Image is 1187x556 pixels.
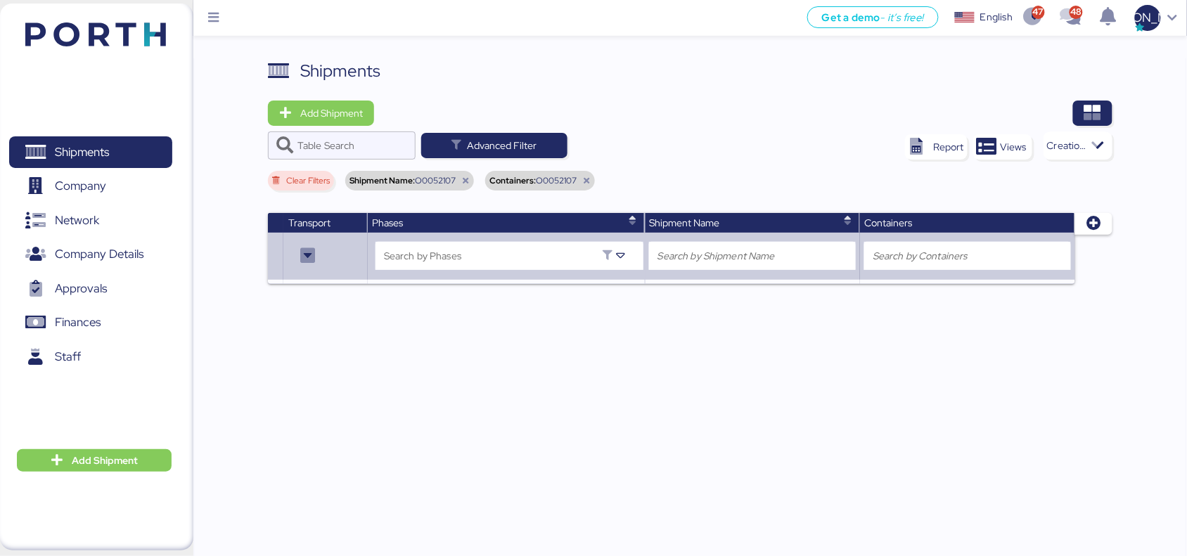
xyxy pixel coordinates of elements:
[55,312,101,332] span: Finances
[489,176,536,185] span: Containers:
[202,6,226,30] button: Menu
[9,170,172,202] a: Company
[973,134,1032,160] button: Views
[865,216,913,229] span: Containers
[934,138,964,155] div: Report
[72,452,138,469] span: Add Shipment
[536,176,577,185] span: O0052107
[17,449,172,472] button: Add Shipment
[288,216,331,229] span: Transport
[55,142,109,162] span: Shipments
[905,134,968,160] button: Report
[980,10,1013,25] div: English
[415,176,456,185] span: O0052107
[9,341,172,373] a: Staff
[268,101,374,126] button: Add Shipment
[286,176,330,185] span: Clear Filters
[55,244,143,264] span: Company Details
[468,137,537,154] span: Advanced Filter
[421,133,568,158] button: Advanced Filter
[1001,138,1027,155] span: Views
[9,136,172,169] a: Shipments
[873,247,1063,264] input: Search by Containers
[55,210,99,231] span: Network
[300,58,380,84] div: Shipments
[9,238,172,271] a: Company Details
[9,205,172,237] a: Network
[650,216,720,229] span: Shipment Name
[9,273,172,305] a: Approvals
[373,216,404,229] span: Phases
[349,176,415,185] span: Shipment Name:
[9,306,172,339] a: Finances
[657,247,847,264] input: Search by Shipment Name
[55,347,81,367] span: Staff
[55,278,107,299] span: Approvals
[55,176,106,196] span: Company
[297,131,407,160] input: Table Search
[300,105,363,122] span: Add Shipment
